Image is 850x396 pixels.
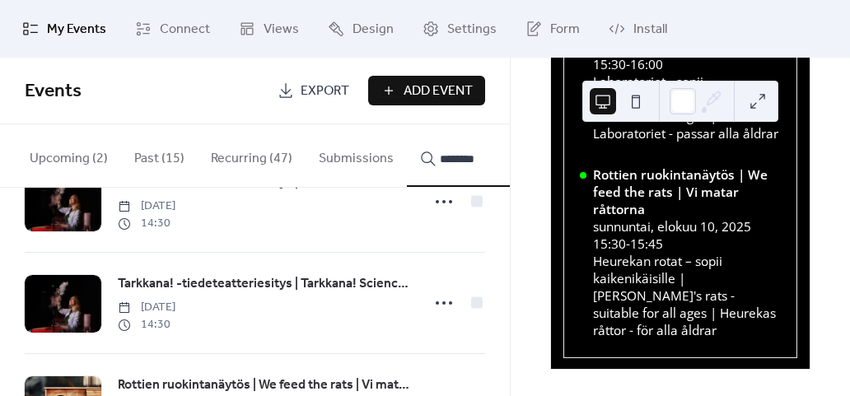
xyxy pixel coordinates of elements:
a: Rottien ruokintanäytös | We feed the rats | Vi matar råttorna [118,375,411,396]
a: Settings [410,7,509,51]
a: Export [265,76,362,105]
a: Tarkkana! -tiedeteatteriesitys | Tarkkana! Science Theatre Show | Tarkkana!-vetenskapsteater [118,273,411,295]
span: Form [550,20,580,40]
span: 15:45 [630,235,663,253]
button: Upcoming (2) [16,124,121,185]
span: 16:00 [630,56,663,73]
span: Design [353,20,394,40]
div: Laboratoriot - sopii kaikenikäisille | Laboratory - suitable for all ages | Laboratoriet - passar... [593,73,781,142]
span: Settings [447,20,497,40]
span: 15:30 [593,235,626,253]
a: Connect [123,7,222,51]
a: My Events [10,7,119,51]
button: Submissions [306,124,407,185]
span: Connect [160,20,210,40]
div: Rottien ruokintanäytös | We feed the rats | Vi matar råttorna [593,166,781,218]
span: Tarkkana! -tiedeteatteriesitys | Tarkkana! Science Theatre Show | Tarkkana!-vetenskapsteater [118,274,411,294]
span: - [626,56,630,73]
span: [DATE] [118,299,175,316]
span: Add Event [404,82,473,101]
span: 14:30 [118,215,175,232]
button: Past (15) [121,124,198,185]
span: Events [25,73,82,109]
button: Recurring (47) [198,124,306,185]
span: Rottien ruokintanäytös | We feed the rats | Vi matar råttorna [118,375,411,395]
a: Design [315,7,406,51]
span: Views [264,20,299,40]
span: - [626,235,630,253]
span: 14:30 [118,316,175,333]
div: Heurekan rotat – sopii kaikenikäisille | [PERSON_NAME]'s rats - suitable for all ages | Heurekas ... [593,253,781,339]
span: Export [301,82,349,101]
span: [DATE] [118,198,175,215]
div: sunnuntai, elokuu 10, 2025 [593,218,781,235]
a: Views [227,7,311,51]
a: Install [596,7,680,51]
a: Form [513,7,592,51]
span: Install [633,20,667,40]
button: Add Event [368,76,485,105]
span: 15:30 [593,56,626,73]
span: My Events [47,20,106,40]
